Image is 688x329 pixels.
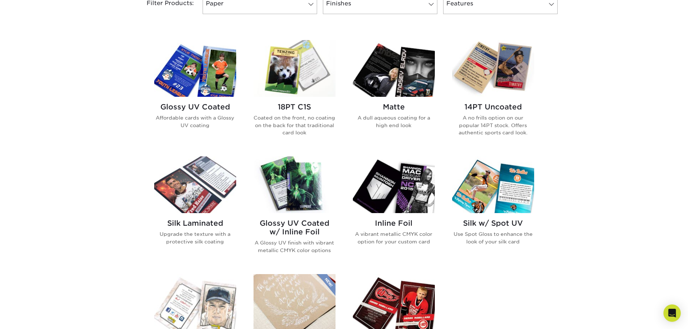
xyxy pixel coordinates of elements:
[353,40,435,97] img: Matte Trading Cards
[353,230,435,245] p: A vibrant metallic CMYK color option for your custom card
[254,40,336,148] a: 18PT C1S Trading Cards 18PT C1S Coated on the front, no coating on the back for that traditional ...
[353,156,435,265] a: Inline Foil Trading Cards Inline Foil A vibrant metallic CMYK color option for your custom card
[317,274,336,296] img: New Product
[154,230,236,245] p: Upgrade the texture with a protective silk coating
[254,103,336,111] h2: 18PT C1S
[452,230,534,245] p: Use Spot Gloss to enhance the look of your silk card
[254,156,336,213] img: Glossy UV Coated w/ Inline Foil Trading Cards
[452,156,534,213] img: Silk w/ Spot UV Trading Cards
[452,156,534,265] a: Silk w/ Spot UV Trading Cards Silk w/ Spot UV Use Spot Gloss to enhance the look of your silk card
[254,219,336,236] h2: Glossy UV Coated w/ Inline Foil
[452,40,534,148] a: 14PT Uncoated Trading Cards 14PT Uncoated A no frills option on our popular 14PT stock. Offers au...
[452,219,534,228] h2: Silk w/ Spot UV
[154,156,236,213] img: Silk Laminated Trading Cards
[353,114,435,129] p: A dull aqueous coating for a high end look
[353,219,435,228] h2: Inline Foil
[154,114,236,129] p: Affordable cards with a Glossy UV coating
[452,103,534,111] h2: 14PT Uncoated
[254,156,336,265] a: Glossy UV Coated w/ Inline Foil Trading Cards Glossy UV Coated w/ Inline Foil A Glossy UV finish ...
[452,114,534,136] p: A no frills option on our popular 14PT stock. Offers authentic sports card look.
[353,103,435,111] h2: Matte
[154,40,236,148] a: Glossy UV Coated Trading Cards Glossy UV Coated Affordable cards with a Glossy UV coating
[154,103,236,111] h2: Glossy UV Coated
[254,40,336,97] img: 18PT C1S Trading Cards
[353,156,435,213] img: Inline Foil Trading Cards
[452,40,534,97] img: 14PT Uncoated Trading Cards
[154,40,236,97] img: Glossy UV Coated Trading Cards
[154,156,236,265] a: Silk Laminated Trading Cards Silk Laminated Upgrade the texture with a protective silk coating
[663,304,681,322] div: Open Intercom Messenger
[254,239,336,254] p: A Glossy UV finish with vibrant metallic CMYK color options
[154,219,236,228] h2: Silk Laminated
[353,40,435,148] a: Matte Trading Cards Matte A dull aqueous coating for a high end look
[254,114,336,136] p: Coated on the front, no coating on the back for that traditional card look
